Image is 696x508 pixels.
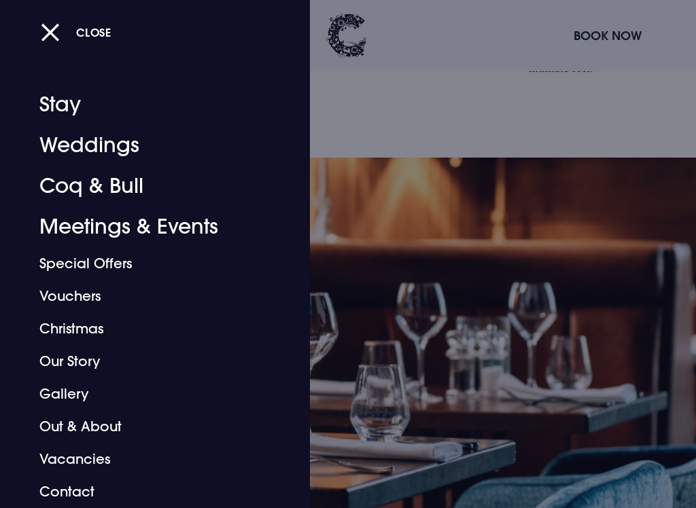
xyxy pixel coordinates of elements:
a: Stay [39,84,254,125]
a: Special Offers [39,247,254,280]
a: Vacancies [39,443,254,475]
a: Vouchers [39,280,254,312]
a: Weddings [39,125,254,166]
a: Contact [39,475,254,508]
a: Out & About [39,410,254,443]
a: Coq & Bull [39,166,254,206]
span: Close [76,25,111,39]
a: Christmas [39,312,254,345]
button: Close [41,18,111,46]
a: Gallery [39,378,254,410]
a: Meetings & Events [39,206,254,247]
a: Our Story [39,345,254,378]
